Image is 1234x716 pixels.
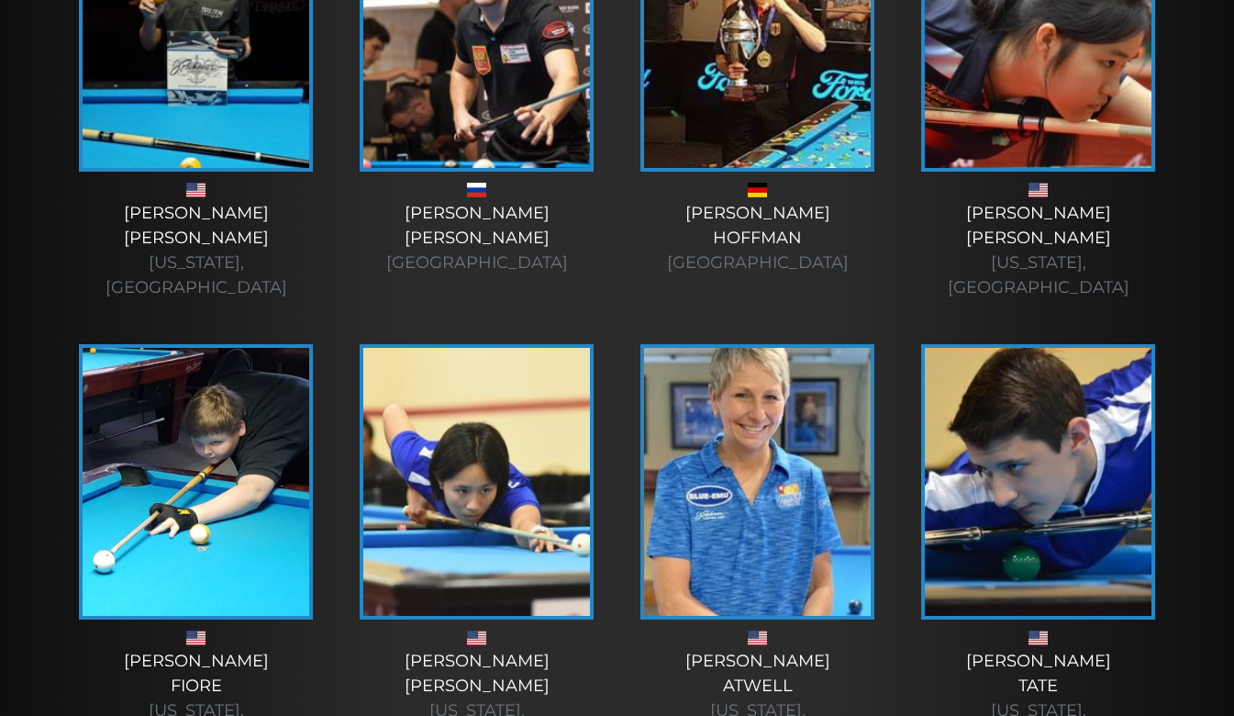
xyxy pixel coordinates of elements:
[917,251,1161,300] div: [US_STATE], [GEOGRAPHIC_DATA]
[83,348,309,616] img: nick-fiore-e1549636259240.jpg
[74,201,318,300] div: [PERSON_NAME] [PERSON_NAME]
[925,348,1151,616] img: joey-tate-5-225x320.jpg
[636,251,880,275] div: [GEOGRAPHIC_DATA]
[355,201,599,275] div: [PERSON_NAME] [PERSON_NAME]
[355,251,599,275] div: [GEOGRAPHIC_DATA]
[363,348,590,616] img: Vivian2-225x320.jpg
[917,201,1161,300] div: [PERSON_NAME] [PERSON_NAME]
[74,251,318,300] div: [US_STATE], [GEOGRAPHIC_DATA]
[636,201,880,275] div: [PERSON_NAME] Hoffman
[644,348,871,616] img: atwell-e1552941695574-225x320.jpg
